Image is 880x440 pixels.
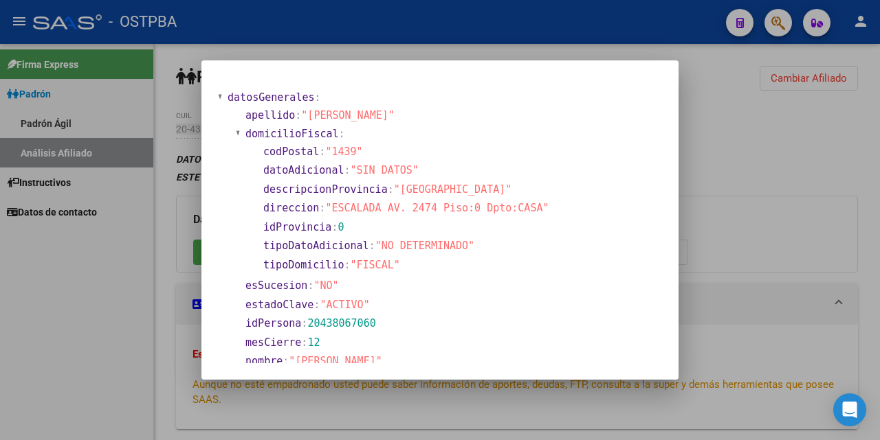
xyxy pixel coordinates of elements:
span: apellido [245,109,295,121]
span: datoAdicional [263,164,344,176]
span: tipoDatoAdicional [263,240,369,252]
span: : [315,91,321,104]
span: : [319,202,325,214]
span: 0 [338,221,344,233]
span: descripcionProvincia [263,183,388,196]
span: "NO DETERMINADO" [375,240,475,252]
span: : [313,299,320,311]
span: nombre [245,355,283,367]
span: "NO" [313,279,338,292]
span: 12 [307,336,320,349]
span: "1439" [325,146,362,158]
span: : [344,164,350,176]
span: domicilioFiscal [245,128,338,140]
span: 20438067060 [307,317,375,329]
span: mesCierre [245,336,301,349]
span: : [344,259,350,271]
span: : [301,336,307,349]
span: : [319,146,325,158]
span: : [283,355,289,367]
span: datosGenerales [228,91,314,104]
span: "[GEOGRAPHIC_DATA]" [394,183,512,196]
span: tipoDomicilio [263,259,344,271]
span: : [307,279,313,292]
span: codPostal [263,146,319,158]
span: : [331,221,338,233]
span: idProvincia [263,221,331,233]
span: "ESCALADA AV. 2474 Piso:0 Dpto:CASA" [325,202,549,214]
span: : [295,109,301,121]
div: Open Intercom Messenger [833,393,866,426]
span: direccion [263,202,319,214]
span: idPersona [245,317,301,329]
span: "SIN DATOS" [351,164,419,176]
span: "FISCAL" [351,259,400,271]
span: esSucesion [245,279,307,292]
span: estadoClave [245,299,313,311]
span: : [388,183,394,196]
span: : [339,128,345,140]
span: "[PERSON_NAME]" [301,109,394,121]
span: "ACTIVO" [320,299,369,311]
span: : [301,317,307,329]
span: : [369,240,375,252]
span: "[PERSON_NAME]" [289,355,382,367]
